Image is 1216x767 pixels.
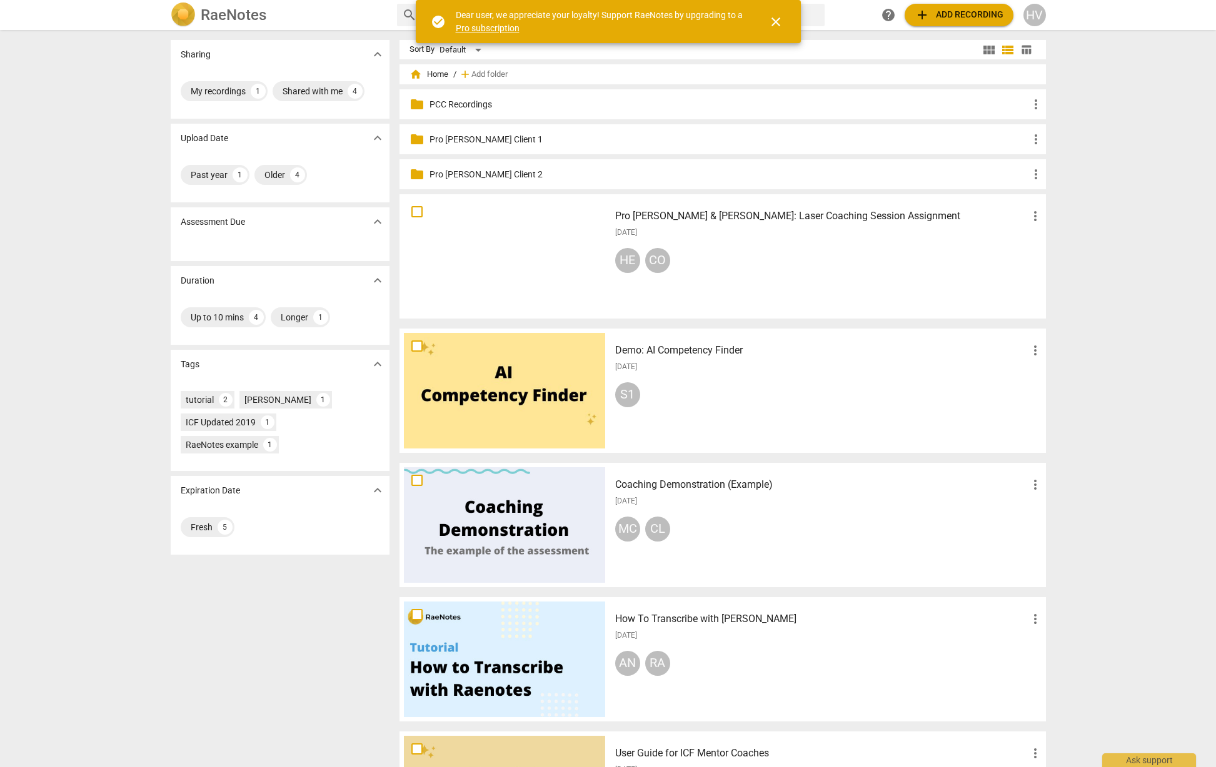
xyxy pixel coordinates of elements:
a: LogoRaeNotes [171,2,387,27]
div: Up to 10 mins [191,311,244,324]
button: Show more [368,45,387,64]
span: home [410,68,422,81]
span: / [453,70,456,79]
span: more_vert [1028,611,1043,626]
span: more_vert [1028,209,1043,224]
p: Assessment Due [181,215,245,229]
div: ICF Updated 2019 [186,416,256,428]
div: Longer [281,311,308,324]
div: tutorial [186,393,214,406]
button: HV [1023,4,1046,26]
button: Tile view [980,41,998,59]
span: [DATE] [615,362,637,372]
span: folder [410,97,425,112]
h2: RaeNotes [201,6,266,24]
span: view_list [1000,42,1015,57]
span: add [459,68,471,81]
p: Pro Bono Client 2 [430,168,1028,181]
button: Show more [368,271,387,290]
span: [DATE] [615,496,637,507]
h3: How To Transcribe with RaeNotes [615,611,1028,626]
p: Expiration Date [181,484,240,497]
span: more_vert [1028,746,1043,761]
span: add [915,7,930,22]
span: check_circle [431,14,446,29]
span: [DATE] [615,227,637,238]
span: Add folder [471,70,508,79]
button: Close [761,7,791,37]
div: S1 [615,382,640,407]
button: Show more [368,129,387,147]
div: 1 [313,310,328,325]
div: Dear user, we appreciate your loyalty! Support RaeNotes by upgrading to a [456,9,746,34]
span: more_vert [1028,343,1043,358]
span: [DATE] [615,630,637,641]
div: Sort By [410,45,435,54]
div: 4 [290,167,305,182]
p: Pro Bono Client 1 [430,133,1028,146]
div: Default [440,40,486,60]
div: Ask support [1102,753,1196,767]
span: search [402,7,417,22]
p: Duration [181,274,214,287]
span: view_module [982,42,997,57]
span: more_vert [1028,477,1043,492]
a: Pro subscription [456,23,520,33]
div: 1 [316,393,330,407]
button: Table view [1017,41,1036,59]
div: HE [615,248,640,273]
h3: Coaching Demonstration (Example) [615,477,1028,492]
span: folder [410,132,425,147]
button: Show more [368,481,387,500]
span: expand_more [370,273,385,288]
div: MC [615,517,640,542]
span: expand_more [370,47,385,62]
span: folder [410,167,425,182]
span: help [881,7,896,22]
a: Coaching Demonstration (Example)[DATE]MCCL [404,467,1042,583]
span: more_vert [1028,132,1043,147]
div: CL [645,517,670,542]
h3: User Guide for ICF Mentor Coaches [615,746,1028,761]
p: Sharing [181,48,211,61]
div: AN [615,651,640,676]
span: more_vert [1028,97,1043,112]
button: Upload [905,4,1013,26]
div: Past year [191,169,228,181]
a: Pro [PERSON_NAME] & [PERSON_NAME]: Laser Coaching Session Assignment[DATE]HECO [404,199,1042,314]
div: My recordings [191,85,246,97]
div: 1 [233,167,248,182]
h3: Pro Bono & Heloisa: Laser Coaching Session Assignment [615,209,1028,224]
p: Upload Date [181,132,228,145]
div: 4 [249,310,264,325]
span: Add recording [915,7,1003,22]
div: 2 [219,393,233,407]
span: more_vert [1028,167,1043,182]
span: expand_more [370,131,385,146]
h3: Demo: AI Competency Finder [615,343,1028,358]
a: How To Transcribe with [PERSON_NAME][DATE]ANRA [404,601,1042,717]
span: Home [410,68,448,81]
button: Show more [368,355,387,374]
button: Show more [368,212,387,231]
div: 1 [251,84,266,99]
div: 5 [218,520,233,535]
p: Tags [181,358,199,371]
div: CO [645,248,670,273]
div: [PERSON_NAME] [244,393,311,406]
span: expand_more [370,214,385,229]
span: expand_more [370,357,385,372]
span: close [768,14,783,29]
p: PCC Recordings [430,98,1028,111]
div: Older [264,169,285,181]
div: RaeNotes example [186,438,258,451]
div: 1 [261,415,274,429]
a: Demo: AI Competency Finder[DATE]S1 [404,333,1042,448]
a: Help [877,4,900,26]
img: Logo [171,2,196,27]
div: Shared with me [283,85,343,97]
div: 4 [348,84,363,99]
div: Fresh [191,521,213,533]
div: 1 [263,438,277,452]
